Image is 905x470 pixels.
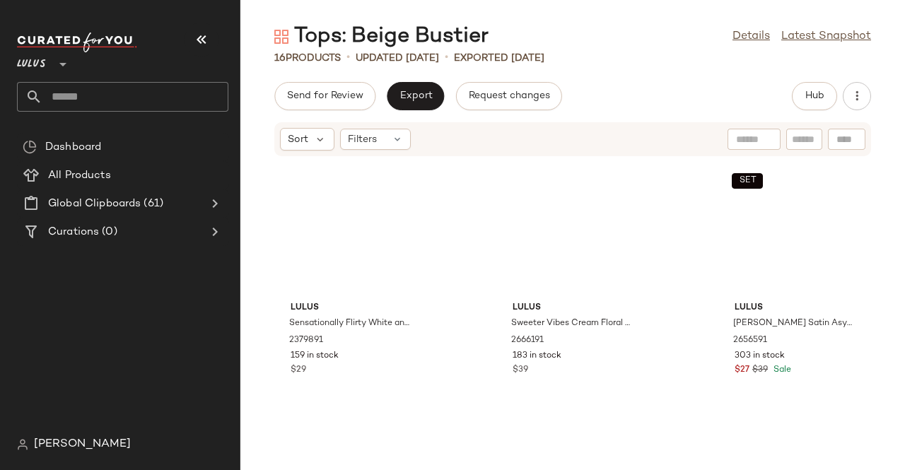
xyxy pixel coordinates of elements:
p: Exported [DATE] [454,51,544,66]
a: Latest Snapshot [781,28,871,45]
span: [PERSON_NAME] [34,436,131,453]
img: svg%3e [274,30,288,44]
img: svg%3e [17,439,28,450]
span: $39 [752,364,768,377]
span: $27 [735,364,749,377]
button: Export [387,82,444,110]
span: (61) [141,196,163,212]
img: cfy_white_logo.C9jOOHJF.svg [17,33,137,52]
div: Tops: Beige Bustier [274,23,489,51]
span: Global Clipboards [48,196,141,212]
span: 2666191 [511,334,544,347]
span: (0) [99,224,117,240]
span: Dashboard [45,139,101,155]
button: Send for Review [274,82,375,110]
span: 303 in stock [735,350,785,363]
span: Export [399,90,432,102]
span: [PERSON_NAME] Satin Asymmetrical Bustier Top [733,317,853,330]
span: $39 [513,364,528,377]
span: All Products [48,168,111,184]
a: Details [732,28,770,45]
span: 183 in stock [513,350,561,363]
span: Filters [348,132,377,147]
button: Request changes [456,82,562,110]
span: Curations [48,224,99,240]
span: Request changes [468,90,550,102]
button: Hub [792,82,837,110]
span: 2656591 [733,334,767,347]
span: Sensationally Flirty White and Beige Lace Bustier Cami Top [289,317,409,330]
span: Hub [805,90,824,102]
span: 16 [274,53,286,64]
span: Send for Review [286,90,363,102]
span: Sweeter Vibes Cream Floral Mesh Short Sleeve Bustier Crop Top [511,317,631,330]
span: • [445,49,448,66]
div: Products [274,51,341,66]
button: SET [732,173,763,189]
span: Lulus [291,302,411,315]
span: SET [738,176,756,186]
span: $29 [291,364,306,377]
span: Lulus [17,48,46,74]
span: Lulus [735,302,855,315]
span: Sort [288,132,308,147]
p: updated [DATE] [356,51,439,66]
span: Lulus [513,302,633,315]
img: svg%3e [23,140,37,154]
span: 159 in stock [291,350,339,363]
span: • [346,49,350,66]
span: Sale [771,365,791,375]
span: 2379891 [289,334,323,347]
